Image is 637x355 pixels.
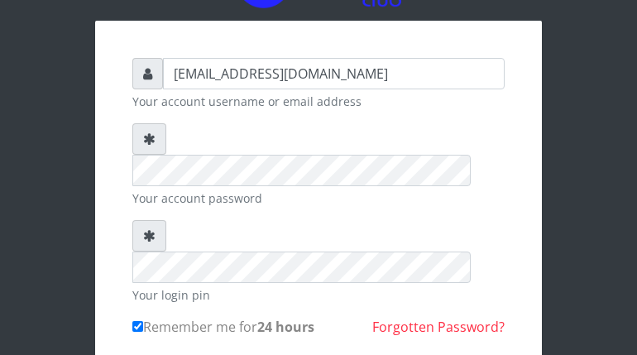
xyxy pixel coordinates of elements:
small: Your account password [132,189,505,207]
input: Username or email address [163,58,505,89]
label: Remember me for [132,317,314,337]
small: Your login pin [132,286,505,304]
input: Remember me for24 hours [132,321,143,332]
a: Forgotten Password? [372,318,505,336]
b: 24 hours [257,318,314,336]
small: Your account username or email address [132,93,505,110]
